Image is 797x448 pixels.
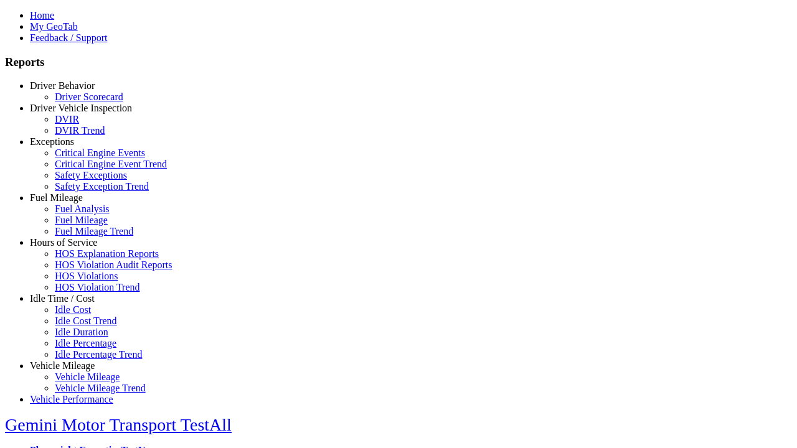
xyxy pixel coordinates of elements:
[55,215,108,225] a: Fuel Mileage
[55,349,142,360] a: Idle Percentage Trend
[55,159,167,169] a: Critical Engine Event Trend
[55,203,110,214] a: Fuel Analysis
[5,415,232,434] a: Gemini Motor Transport TestAll
[55,170,127,180] a: Safety Exceptions
[55,315,117,326] a: Idle Cost Trend
[55,147,145,158] a: Critical Engine Events
[30,136,74,147] a: Exceptions
[30,394,113,404] a: Vehicle Performance
[30,192,83,203] a: Fuel Mileage
[55,327,108,337] a: Idle Duration
[55,181,149,192] a: Safety Exception Trend
[55,226,133,236] a: Fuel Mileage Trend
[30,103,132,113] a: Driver Vehicle Inspection
[55,383,146,393] a: Vehicle Mileage Trend
[5,55,792,69] h3: Reports
[55,282,140,292] a: HOS Violation Trend
[30,10,54,21] a: Home
[55,259,172,270] a: HOS Violation Audit Reports
[55,125,105,136] a: DVIR Trend
[30,32,107,43] a: Feedback / Support
[55,271,118,281] a: HOS Violations
[30,293,95,304] a: Idle Time / Cost
[55,248,159,259] a: HOS Explanation Reports
[55,338,116,348] a: Idle Percentage
[30,80,95,91] a: Driver Behavior
[55,371,120,382] a: Vehicle Mileage
[30,360,95,371] a: Vehicle Mileage
[55,114,79,124] a: DVIR
[30,237,97,248] a: Hours of Service
[55,91,123,102] a: Driver Scorecard
[55,304,91,315] a: Idle Cost
[30,21,78,32] a: My GeoTab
